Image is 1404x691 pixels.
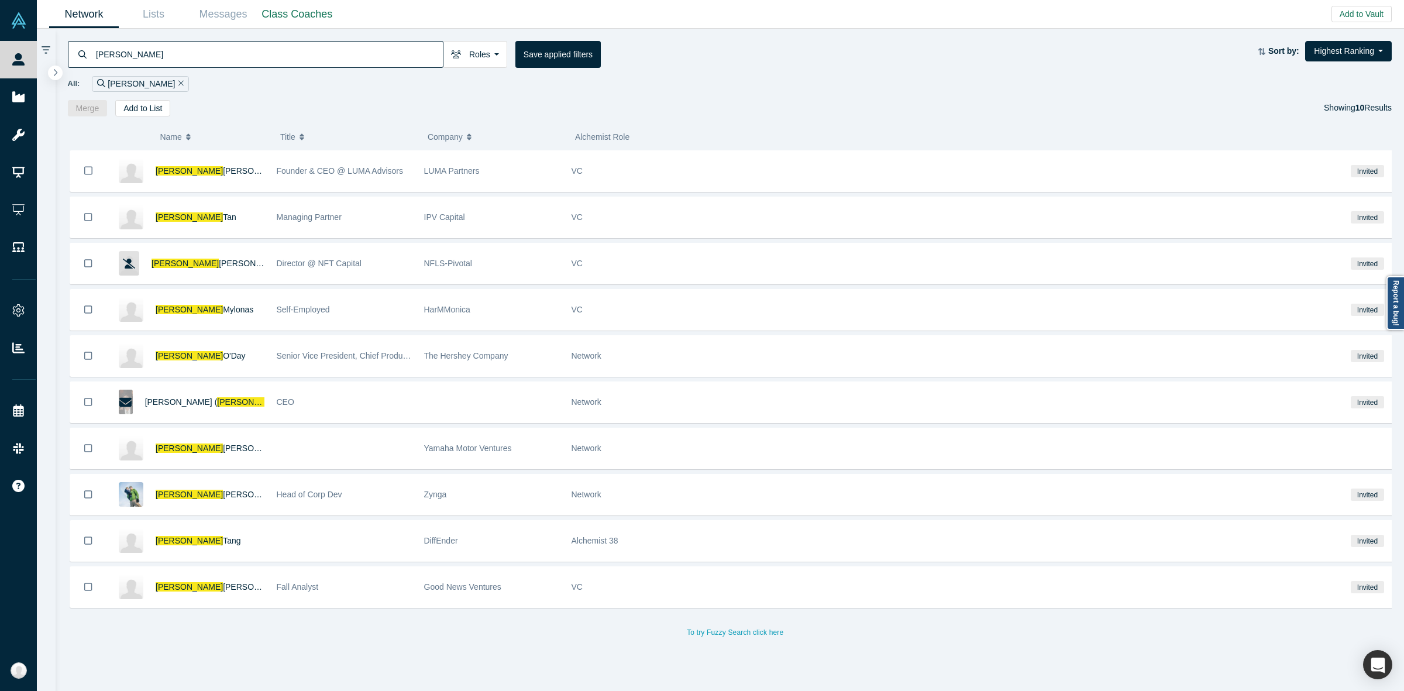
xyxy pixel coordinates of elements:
a: Network [49,1,119,28]
a: [PERSON_NAME][PERSON_NAME] [156,166,290,176]
button: Name [160,125,268,149]
button: Save applied filters [515,41,601,68]
span: Invited [1351,211,1384,224]
span: Tan [223,212,236,222]
button: Bookmark [70,382,106,422]
span: Good News Ventures [424,582,501,592]
span: Zynga [424,490,447,499]
span: Invited [1351,581,1384,593]
img: Terence Tang's Profile Image [119,528,143,553]
a: [PERSON_NAME][PERSON_NAME] [156,490,290,499]
a: Report a bug! [1386,276,1404,330]
span: [PERSON_NAME] [223,582,290,592]
span: [PERSON_NAME] ( [145,397,218,407]
span: Self-Employed [277,305,330,314]
a: [PERSON_NAME][PERSON_NAME] [156,444,290,453]
button: Title [280,125,415,149]
img: Terence Lee's Profile Image [119,436,143,460]
span: [PERSON_NAME] [156,212,223,222]
button: Remove Filter [175,77,184,91]
span: [PERSON_NAME] [152,259,219,268]
button: Bookmark [70,150,106,191]
span: Network [572,351,601,360]
span: Invited [1351,257,1384,270]
span: Invited [1351,535,1384,547]
strong: 10 [1355,103,1365,112]
span: VC [572,582,583,592]
span: Tang [223,536,240,545]
span: Managing Partner [277,212,342,222]
span: DiffEnder [424,536,458,545]
span: [PERSON_NAME] [156,582,223,592]
span: Director @ NFT Capital [277,259,362,268]
a: Messages [188,1,258,28]
a: [PERSON_NAME] ([PERSON_NAME] [145,397,357,407]
button: Bookmark [70,521,106,561]
span: HarMMonica [424,305,470,314]
span: Invited [1351,489,1384,501]
button: Highest Ranking [1305,41,1392,61]
button: Bookmark [70,567,106,607]
span: VC [572,212,583,222]
a: Lists [119,1,188,28]
span: Company [428,125,463,149]
span: [PERSON_NAME] [219,259,286,268]
span: Network [572,490,601,499]
button: Merge [68,100,108,116]
span: Invited [1351,165,1384,177]
img: Terence Tan's Profile Image [119,205,143,229]
span: Founder & CEO @ LUMA Advisors [277,166,404,176]
span: CEO [277,397,294,407]
span: NFLS-Pivotal [424,259,472,268]
img: Terence O'Day's Profile Image [119,343,143,368]
span: [PERSON_NAME] [223,444,290,453]
button: Bookmark [70,428,106,469]
span: Network [572,444,601,453]
span: Yamaha Motor Ventures [424,444,512,453]
span: [PERSON_NAME] [156,490,223,499]
span: [PERSON_NAME] [156,351,223,360]
span: VC [572,166,583,176]
span: Mylonas [223,305,253,314]
button: Company [428,125,563,149]
button: Bookmark [70,336,106,376]
span: The Hershey Company [424,351,508,360]
span: [PERSON_NAME] [156,444,223,453]
span: Fall Analyst [277,582,319,592]
img: Terence Fung's Profile Image [119,482,143,507]
span: All: [68,78,80,90]
span: [PERSON_NAME] [223,166,290,176]
span: [PERSON_NAME] [156,305,223,314]
div: Showing [1324,100,1392,116]
img: Anna Sanchez's Account [11,662,27,679]
span: Name [160,125,181,149]
span: Results [1355,103,1392,112]
strong: Sort by: [1268,46,1299,56]
span: Invited [1351,396,1384,408]
button: Bookmark [70,475,106,515]
input: Search by name, title, company, summary, expertise, investment criteria or topics of focus [95,40,443,68]
a: Class Coaches [258,1,336,28]
span: Alchemist 38 [572,536,618,545]
a: [PERSON_NAME]Mylonas [156,305,253,314]
button: Bookmark [70,243,106,284]
button: Bookmark [70,290,106,330]
span: [PERSON_NAME] [217,397,284,407]
span: Network [572,397,601,407]
img: Terence Cheung's Profile Image [119,575,143,599]
a: [PERSON_NAME][PERSON_NAME] [156,582,290,592]
img: Terence Kawaja's Profile Image [119,159,143,183]
button: Add to Vault [1331,6,1392,22]
span: [PERSON_NAME] [156,536,223,545]
span: LUMA Partners [424,166,480,176]
span: [PERSON_NAME] [156,166,223,176]
span: Head of Corp Dev [277,490,342,499]
a: [PERSON_NAME]O'Day [156,351,246,360]
button: Add to List [115,100,170,116]
span: Senior Vice President, Chief Product Supply & Technology Officer [277,351,514,360]
div: [PERSON_NAME] [92,76,189,92]
a: [PERSON_NAME]Tan [156,212,236,222]
a: [PERSON_NAME][PERSON_NAME] [152,259,286,268]
span: VC [572,305,583,314]
span: Invited [1351,304,1384,316]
